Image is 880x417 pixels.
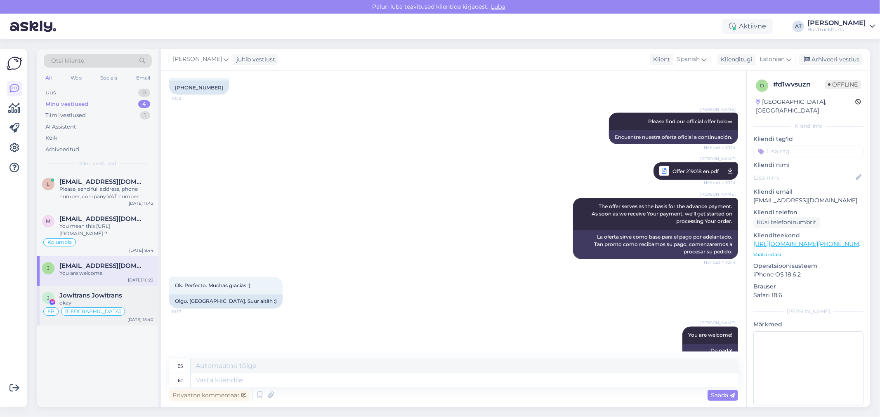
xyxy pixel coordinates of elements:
span: Nähtud ✓ 10:14 [704,260,736,266]
div: 4 [138,100,150,108]
div: Please, send full address, phone number, company VAT number [59,185,153,200]
span: j [47,265,50,271]
a: [PERSON_NAME]BusTruckParts [807,20,875,33]
div: 0 [138,89,150,97]
span: johnjadergaviria@gmail.com [59,262,145,269]
div: es [178,359,184,373]
div: Klienditugi [717,55,753,64]
span: Kolumbia [47,240,72,245]
div: Tiimi vestlused [45,111,86,119]
div: Email [134,73,152,83]
input: Lisa tag [753,145,863,157]
div: [DATE] 10:22 [128,277,153,283]
div: Encuentre nuestra oferta oficial a continuación. [609,130,738,144]
p: Kliendi tag'id [753,135,863,143]
span: Otsi kliente [51,56,84,65]
div: Olgu. [GEOGRAPHIC_DATA]. Suur aitäh :) [169,295,283,309]
div: You are welcome! [59,269,153,277]
input: Lisa nimi [754,173,854,182]
span: Saada [711,391,735,399]
div: BusTruckParts [807,26,866,33]
div: [PHONE_NUMBER] [169,81,229,95]
div: ¡De nada! [682,344,738,358]
div: [DATE] 15:40 [127,316,153,323]
span: Ok. Perfecto. Muchas gracias :) [175,283,250,289]
span: Offline [825,80,861,89]
div: You mean this [URL][DOMAIN_NAME] ? [59,223,153,237]
div: [DATE] 8:44 [129,247,153,253]
span: Please find our official offer below [648,118,732,124]
p: Kliendi email [753,187,863,196]
span: FB [47,309,54,314]
p: Safari 18.6 [753,291,863,300]
div: AT [793,21,804,32]
span: [PERSON_NAME] [700,192,736,198]
span: m [46,218,51,224]
span: Estonian [760,55,785,64]
div: Web [69,73,83,83]
span: The offer serves as the basis for the advance payment. As soon as we receive Your payment, we’ll ... [592,204,734,225]
span: 10:12 [172,95,203,101]
span: J [47,295,50,301]
div: Arhiveeritud [45,145,79,154]
div: All [44,73,53,83]
span: Nähtud ✓ 10:14 [704,178,736,188]
div: Uus [45,89,56,97]
span: [GEOGRAPHIC_DATA] [65,309,121,314]
div: Socials [99,73,119,83]
span: [PERSON_NAME] [700,156,736,162]
div: et [178,373,183,387]
img: Askly Logo [7,56,22,71]
p: Operatsioonisüsteem [753,262,863,270]
span: l [47,181,50,187]
div: La oferta sirve como base para el pago por adelantado. Tan pronto como recibamos su pago, comenza... [573,230,738,259]
p: Kliendi nimi [753,161,863,169]
div: Klient [650,55,670,64]
p: [EMAIL_ADDRESS][DOMAIN_NAME] [753,196,863,205]
span: Nähtud ✓ 10:14 [704,145,736,151]
a: [URL][DOMAIN_NAME][PHONE_NUMBER] [753,240,873,248]
span: Spanish [677,55,700,64]
div: [GEOGRAPHIC_DATA], [GEOGRAPHIC_DATA] [756,98,855,115]
span: Luba [489,3,508,10]
div: Küsi telefoninumbrit [753,217,820,228]
p: iPhone OS 18.6.2 [753,270,863,279]
div: Arhiveeri vestlus [799,54,863,65]
span: Offer 219018 en.pdf [672,166,719,176]
span: mrjapan68@hotmail.com [59,215,145,223]
div: Kliendi info [753,122,863,130]
span: 10:17 [172,309,203,315]
div: juhib vestlust [233,55,275,64]
span: [PERSON_NAME] [700,320,736,326]
span: [PERSON_NAME] [700,106,736,112]
span: [PERSON_NAME] [173,55,222,64]
div: # d1wvsuzn [773,80,825,89]
span: Jowitrans Jowitrans [59,292,122,299]
p: Kliendi telefon [753,208,863,217]
p: Klienditeekond [753,231,863,240]
div: [PERSON_NAME] [753,308,863,315]
span: You are welcome! [688,332,732,338]
p: Vaata edasi ... [753,251,863,258]
div: Privaatne kommentaar [169,390,250,401]
p: Brauser [753,282,863,291]
div: Aktiivne [722,19,773,34]
div: [PERSON_NAME] [807,20,866,26]
div: Kõik [45,134,57,142]
span: Minu vestlused [79,160,116,167]
div: [DATE] 11:42 [129,200,153,206]
p: Märkmed [753,320,863,329]
span: d [760,82,764,89]
div: 1 [140,111,150,119]
span: lioudof@gmail.com [59,178,145,185]
a: [PERSON_NAME]Offer 219018 en.pdfNähtud ✓ 10:14 [654,162,738,180]
div: okay [59,299,153,307]
div: AI Assistent [45,123,76,131]
div: Minu vestlused [45,100,88,108]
